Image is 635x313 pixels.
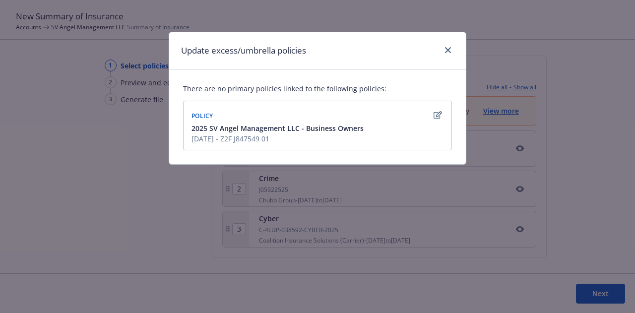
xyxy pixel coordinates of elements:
a: close [442,44,454,56]
div: There are no primary policies linked to the following policies: [183,83,452,96]
span: Policy [191,112,213,120]
h1: Update excess/umbrella policies [181,44,306,57]
span: [DATE] - Z2F J847549 01 [191,133,364,144]
button: 2025 SV Angel Management LLC - Business Owners [191,123,364,133]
